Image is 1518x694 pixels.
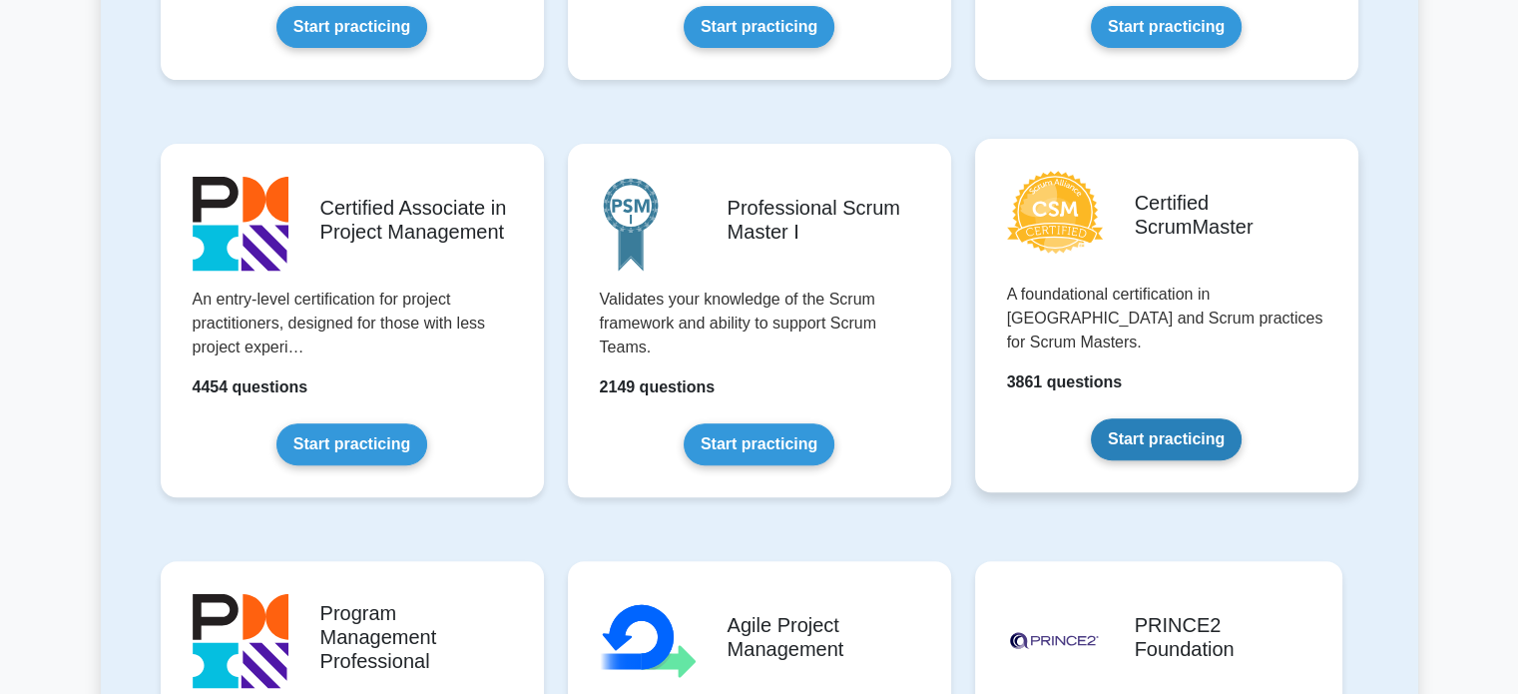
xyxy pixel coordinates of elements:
a: Start practicing [684,6,834,48]
a: Start practicing [1091,6,1242,48]
a: Start practicing [1091,418,1242,460]
a: Start practicing [276,423,427,465]
a: Start practicing [276,6,427,48]
a: Start practicing [684,423,834,465]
